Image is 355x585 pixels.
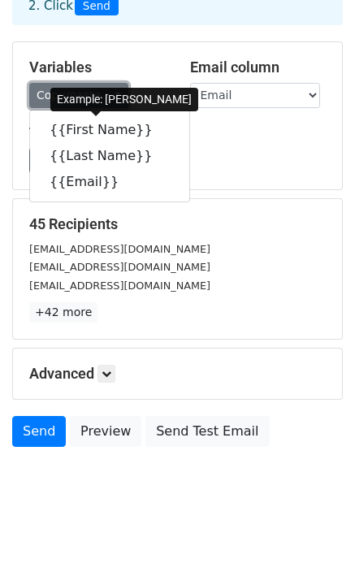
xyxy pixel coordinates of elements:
h5: Variables [29,58,166,76]
small: [EMAIL_ADDRESS][DOMAIN_NAME] [29,261,210,273]
div: Example: [PERSON_NAME] [50,88,198,111]
a: +42 more [29,302,97,323]
h5: 45 Recipients [29,215,326,233]
a: Copy/paste... [29,83,128,108]
a: Send Test Email [145,416,269,447]
h5: Advanced [29,365,326,383]
a: {{First Name}} [30,117,189,143]
a: {{Email}} [30,169,189,195]
a: {{Last Name}} [30,143,189,169]
a: Send [12,416,66,447]
h5: Email column [190,58,327,76]
iframe: Chat Widget [274,507,355,585]
small: [EMAIL_ADDRESS][DOMAIN_NAME] [29,243,210,255]
small: [EMAIL_ADDRESS][DOMAIN_NAME] [29,279,210,292]
a: Preview [70,416,141,447]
